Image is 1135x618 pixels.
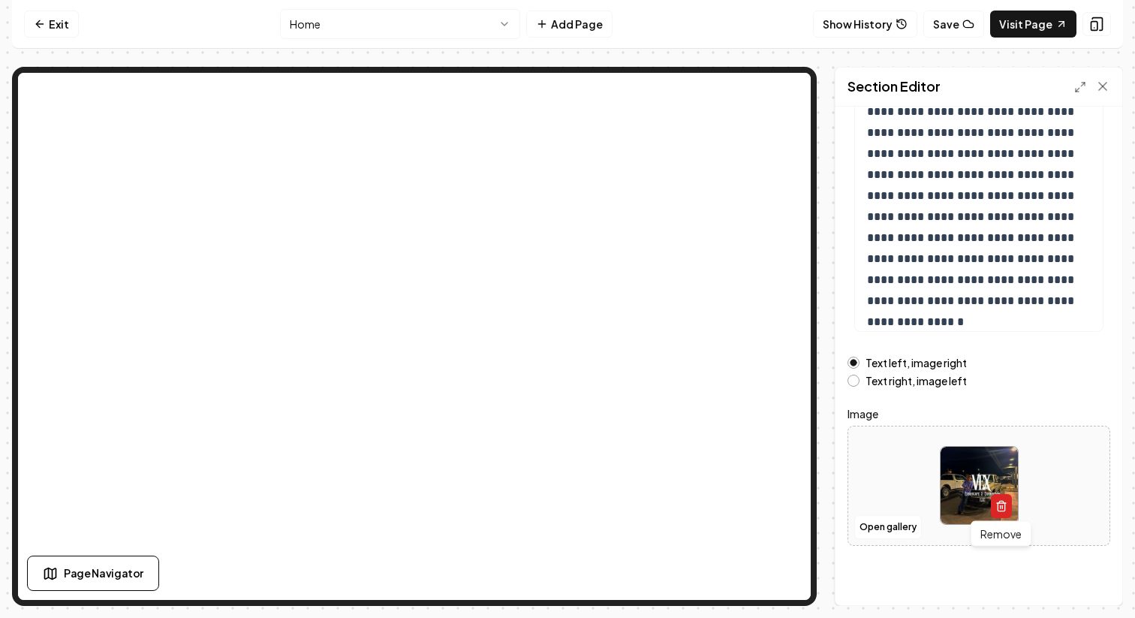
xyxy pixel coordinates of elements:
[854,515,922,539] button: Open gallery
[923,11,984,38] button: Save
[813,11,917,38] button: Show History
[990,11,1076,38] a: Visit Page
[847,76,941,97] h2: Section Editor
[24,11,79,38] a: Exit
[941,447,1018,524] img: image
[866,375,967,386] label: Text right, image left
[866,357,967,368] label: Text left, image right
[526,11,613,38] button: Add Page
[64,565,143,581] span: Page Navigator
[971,521,1031,547] div: Remove
[847,405,1110,423] label: Image
[27,556,159,591] button: Page Navigator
